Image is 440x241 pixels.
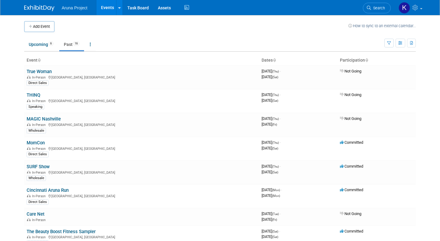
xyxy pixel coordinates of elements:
span: Committed [340,229,363,233]
a: Past16 [59,39,84,50]
img: In-Person Event [27,218,31,221]
span: In-Person [32,99,47,103]
span: (Thu) [272,117,279,120]
div: Direct Sales [27,199,49,205]
span: In-Person [32,171,47,175]
span: [DATE] [262,211,281,216]
th: Dates [259,55,337,66]
div: Speaking [27,104,44,110]
span: Aruna Project [62,5,87,10]
img: In-Person Event [27,194,31,197]
span: (Sat) [272,147,278,150]
div: Wholesale [27,175,46,181]
span: [DATE] [262,164,281,169]
span: (Mon) [272,194,280,198]
div: [GEOGRAPHIC_DATA], [GEOGRAPHIC_DATA] [27,98,257,103]
div: [GEOGRAPHIC_DATA], [GEOGRAPHIC_DATA] [27,193,257,198]
span: (Sat) [272,230,278,233]
span: (Fri) [272,218,277,221]
span: [DATE] [262,140,281,145]
span: [DATE] [262,217,277,222]
span: [DATE] [262,234,278,239]
span: In-Person [32,147,47,151]
a: MAGIC Nashville [27,116,61,122]
span: - [280,92,281,97]
span: In-Person [32,235,47,239]
a: How to sync to an external calendar... [348,24,416,28]
a: THINQ [27,92,40,98]
div: [GEOGRAPHIC_DATA], [GEOGRAPHIC_DATA] [27,75,257,79]
span: (Thu) [272,141,279,144]
span: Committed [340,188,363,192]
span: (Thu) [272,93,279,97]
span: Not Going [340,69,361,73]
th: Participation [337,55,416,66]
a: Sort by Event Name [37,58,41,63]
span: [DATE] [262,188,282,192]
a: The Beauty Boost Fitness Sampler [27,229,96,234]
div: Direct Sales [27,152,49,157]
span: 16 [73,41,80,46]
span: Not Going [340,211,361,216]
span: (Sat) [272,99,278,102]
a: Care Net [27,211,44,217]
span: (Mon) [272,188,280,192]
span: - [279,229,280,233]
span: Not Going [340,92,361,97]
span: 6 [48,41,54,46]
span: [DATE] [262,170,278,174]
a: SURF Show [27,164,50,169]
a: Sort by Start Date [273,58,276,63]
span: - [280,140,281,145]
span: [DATE] [262,98,278,103]
img: In-Person Event [27,76,31,79]
a: Upcoming6 [24,39,58,50]
img: Kristal Miller [399,2,410,14]
span: [DATE] [262,92,281,97]
div: [GEOGRAPHIC_DATA], [GEOGRAPHIC_DATA] [27,122,257,127]
span: In-Person [32,76,47,79]
span: [DATE] [262,193,280,198]
span: (Sat) [272,235,278,239]
a: Cincinnati Aruna Run [27,188,69,193]
span: [DATE] [262,69,281,73]
a: Search [363,3,391,13]
a: True Woman [27,69,52,74]
span: - [280,164,281,169]
a: MomCon [27,140,45,146]
div: Direct Sales [27,80,49,86]
span: [DATE] [262,146,278,150]
img: In-Person Event [27,171,31,174]
span: [DATE] [262,229,280,233]
span: In-Person [32,218,47,222]
span: (Tue) [272,212,279,216]
span: In-Person [32,123,47,127]
img: In-Person Event [27,147,31,150]
img: In-Person Event [27,99,31,102]
span: - [280,211,281,216]
span: (Thu) [272,70,279,73]
span: (Fri) [272,123,277,126]
div: [GEOGRAPHIC_DATA], [GEOGRAPHIC_DATA] [27,146,257,151]
button: Add Event [24,21,54,32]
div: [GEOGRAPHIC_DATA], [GEOGRAPHIC_DATA] [27,170,257,175]
span: (Sat) [272,171,278,174]
img: ExhibitDay [24,5,54,11]
img: In-Person Event [27,235,31,238]
span: - [280,116,281,121]
span: Committed [340,140,363,145]
span: Search [371,6,385,10]
span: Committed [340,164,363,169]
img: In-Person Event [27,123,31,126]
span: [DATE] [262,116,281,121]
span: [DATE] [262,75,278,79]
div: [GEOGRAPHIC_DATA], [GEOGRAPHIC_DATA] [27,234,257,239]
span: - [280,69,281,73]
span: (Thu) [272,165,279,168]
a: Sort by Participation Type [365,58,368,63]
span: (Sat) [272,76,278,79]
div: Wholesale [27,128,46,133]
span: - [281,188,282,192]
span: Not Going [340,116,361,121]
th: Event [24,55,259,66]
